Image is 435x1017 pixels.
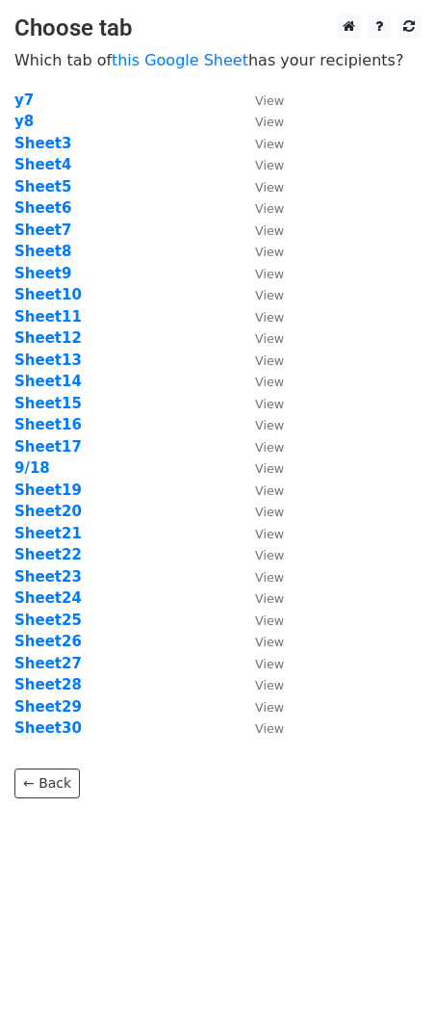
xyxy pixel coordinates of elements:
a: View [236,395,284,412]
a: View [236,719,284,737]
small: View [255,245,284,259]
small: View [255,418,284,432]
small: View [255,678,284,692]
strong: Sheet26 [14,633,82,650]
a: View [236,265,284,282]
a: Sheet15 [14,395,82,412]
a: this Google Sheet [112,51,248,69]
a: 9/18 [14,459,50,477]
a: View [236,373,284,390]
strong: Sheet7 [14,222,71,239]
a: y8 [14,113,34,130]
small: View [255,570,284,585]
small: View [255,613,284,628]
a: View [236,589,284,607]
a: Sheet29 [14,698,82,716]
a: Sheet27 [14,655,82,672]
a: View [236,503,284,520]
a: View [236,135,284,152]
a: View [236,546,284,563]
a: Sheet25 [14,612,82,629]
small: View [255,353,284,368]
small: View [255,548,284,562]
small: View [255,223,284,238]
small: View [255,527,284,541]
small: View [255,461,284,476]
a: View [236,698,284,716]
a: Sheet3 [14,135,71,152]
a: View [236,222,284,239]
a: Sheet13 [14,352,82,369]
small: View [255,483,284,498]
a: View [236,286,284,303]
a: View [236,568,284,586]
a: View [236,676,284,693]
small: View [255,505,284,519]
small: View [255,721,284,736]
a: View [236,482,284,499]
a: Sheet17 [14,438,82,456]
a: View [236,199,284,217]
a: Sheet22 [14,546,82,563]
a: View [236,438,284,456]
a: Sheet12 [14,329,82,347]
a: Sheet19 [14,482,82,499]
a: View [236,352,284,369]
a: View [236,91,284,109]
p: Which tab of has your recipients? [14,50,421,70]
small: View [255,657,284,671]
a: Sheet16 [14,416,82,433]
a: View [236,113,284,130]
a: Sheet21 [14,525,82,542]
a: View [236,243,284,260]
small: View [255,180,284,195]
h3: Choose tab [14,14,421,42]
a: Sheet10 [14,286,82,303]
small: View [255,700,284,715]
a: Sheet20 [14,503,82,520]
strong: Sheet5 [14,178,71,196]
small: View [255,158,284,172]
a: Sheet4 [14,156,71,173]
small: View [255,267,284,281]
small: View [255,310,284,325]
a: Sheet9 [14,265,71,282]
a: View [236,459,284,477]
a: Sheet6 [14,199,71,217]
a: Sheet11 [14,308,82,326]
small: View [255,201,284,216]
small: View [255,635,284,649]
a: Sheet30 [14,719,82,737]
a: Sheet24 [14,589,82,607]
small: View [255,331,284,346]
small: View [255,115,284,129]
a: View [236,156,284,173]
a: View [236,329,284,347]
a: ← Back [14,769,80,798]
a: View [236,655,284,672]
a: y7 [14,91,34,109]
a: Sheet8 [14,243,71,260]
small: View [255,591,284,606]
a: View [236,308,284,326]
